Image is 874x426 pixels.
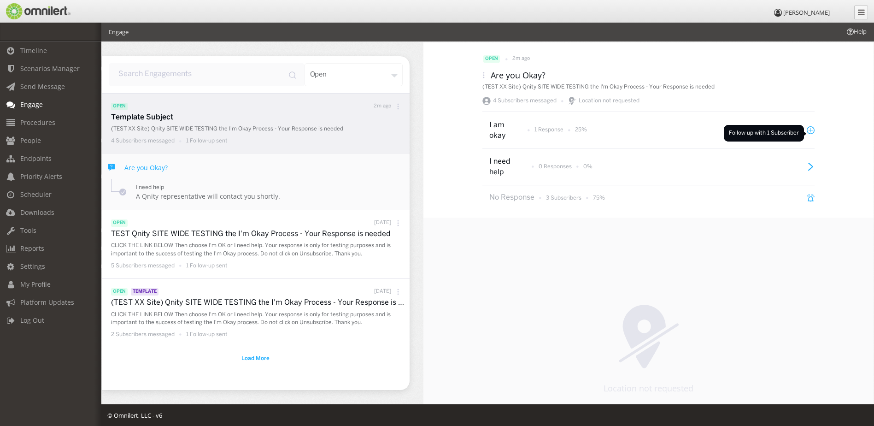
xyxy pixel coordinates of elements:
[124,163,168,172] h4: Are you Okay?
[131,288,158,296] span: Template
[107,411,162,420] span: © Omnilert, LLC - v6
[21,6,40,15] span: Help
[186,137,228,145] p: 1 Follow-up sent
[489,120,521,142] p: I am okay
[20,154,52,163] span: Endpoints
[111,125,405,133] p: (TEST XX Site) Qnity SITE WIDE TESTING the I'm Okay Process - Your Response is needed
[783,8,830,17] span: [PERSON_NAME]
[111,331,175,338] p: 2 Subscribers messaged
[512,55,530,63] p: 2m ago
[111,262,175,270] p: 5 Subscribers messaged
[136,183,280,192] p: I need help
[111,242,405,257] p: CLICK THE LINK BELOW Then choose I'm OK or I need help. Your response is only for testing purpose...
[489,157,525,178] p: I need help
[483,55,500,63] span: open
[111,298,405,308] p: (TEST XX Site) Qnity SITE WIDE TESTING the I'm Okay Process - Your Response is needed
[489,193,534,203] p: No Response
[20,190,52,199] span: Scheduler
[20,136,41,145] span: People
[482,83,815,91] div: (TEST XX Site) Qnity SITE WIDE TESTING the I'm Okay Process - Your Response is needed
[539,163,572,171] p: 0 Responses
[20,208,54,217] span: Downloads
[491,70,546,81] h3: Are you Okay?
[20,64,80,73] span: Scenarios Manager
[575,126,587,134] p: 25%
[111,229,405,240] p: TEST Qnity SITE WIDE TESTING the I'm Okay Process - Your Response is needed
[186,262,228,270] p: 1 Follow-up sent
[136,192,280,201] h4: A Qnity representative will contact you shortly.
[241,355,270,363] span: Load More
[374,219,391,227] p: [DATE]
[111,112,405,123] p: Template Subject
[305,63,403,86] div: open
[845,27,867,36] span: Help
[20,226,36,235] span: Tools
[109,63,305,86] input: input
[20,82,65,91] span: Send Message
[20,262,45,271] span: Settings
[20,244,44,253] span: Reports
[111,288,128,296] span: open
[109,28,129,36] li: Engage
[604,383,693,394] h3: Location not requested
[20,298,74,307] span: Platform Updates
[593,194,605,202] p: 75%
[111,219,128,227] span: open
[111,103,128,110] span: open
[374,103,391,110] p: 2m ago
[546,194,581,202] p: 3 Subscribers
[579,97,639,105] p: Location not requested
[5,3,70,19] img: Omnilert
[20,100,43,109] span: Engage
[493,97,557,105] p: 4 Subscribers messaged
[20,172,62,181] span: Priority Alerts
[20,316,44,325] span: Log Out
[20,280,51,289] span: My Profile
[186,331,228,338] p: 1 Follow-up sent
[20,46,47,55] span: Timeline
[534,126,563,134] p: 1 Response
[111,311,405,326] p: CLICK THE LINK BELOW Then choose I'm OK or I need help. Your response is only for testing purpose...
[374,288,391,296] p: [DATE]
[583,163,592,171] p: 0%
[237,352,274,366] button: button
[20,118,55,127] span: Procedures
[111,137,175,145] p: 4 Subscribers messaged
[854,6,868,19] a: Collapse Menu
